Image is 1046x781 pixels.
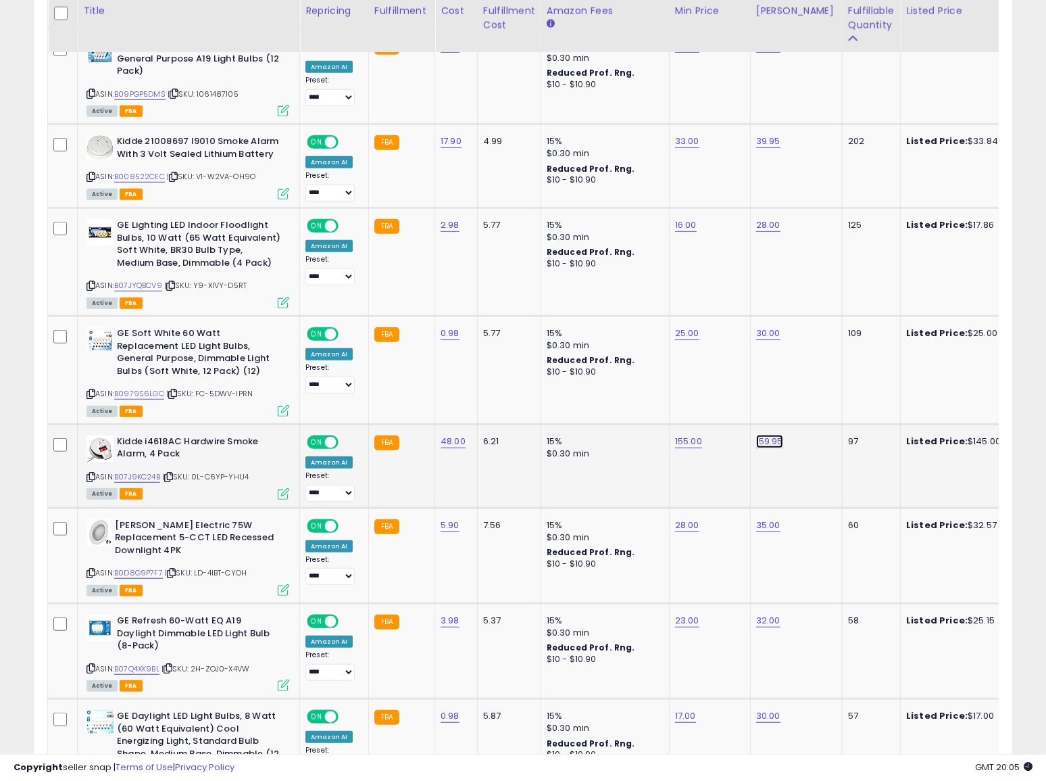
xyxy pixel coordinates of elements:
[547,231,659,243] div: $0.30 min
[308,220,325,232] span: ON
[675,435,702,448] a: 155.00
[547,710,659,722] div: 15%
[483,327,530,339] div: 5.77
[756,327,780,340] a: 30.00
[305,540,353,552] div: Amazon AI
[756,435,783,448] a: 159.95
[547,147,659,160] div: $0.30 min
[756,218,780,232] a: 28.00
[86,435,114,463] img: 41ckxsOon5L._SL40_.jpg
[120,189,143,200] span: FBA
[756,614,780,628] a: 32.00
[906,327,968,339] b: Listed Price:
[164,280,247,291] span: | SKU: Y9-XIVY-D5RT
[14,761,234,774] div: seller snap | |
[441,327,459,340] a: 0.98
[848,4,895,32] div: Fulfillable Quantity
[547,531,659,544] div: $0.30 min
[175,761,234,774] a: Privacy Policy
[116,761,173,774] a: Terms of Use
[120,105,143,117] span: FBA
[848,327,890,339] div: 109
[86,135,114,160] img: 416FnmrHmvL._SL40_.jpg
[547,448,659,460] div: $0.30 min
[675,218,697,232] a: 16.00
[547,174,659,186] div: $10 - $10.90
[441,435,466,448] a: 48.00
[86,435,289,498] div: ASIN:
[308,711,325,723] span: ON
[441,4,472,18] div: Cost
[374,4,429,18] div: Fulfillment
[337,436,358,448] span: OFF
[906,218,968,231] b: Listed Price:
[547,654,659,665] div: $10 - $10.90
[374,435,399,450] small: FBA
[115,519,279,561] b: [PERSON_NAME] Electric 75W Replacement 5-CCT LED Recessed Downlight 4PK
[305,471,358,502] div: Preset:
[114,567,163,579] a: B0D8G9P7F7
[120,488,143,500] span: FBA
[86,327,114,352] img: 414ZsicK27L._SL40_.jpg
[86,219,289,307] div: ASIN:
[547,519,659,531] div: 15%
[547,354,635,366] b: Reduced Prof. Rng.
[483,435,530,448] div: 6.21
[305,363,358,394] div: Preset:
[337,329,358,340] span: OFF
[86,40,289,115] div: ASIN:
[975,761,1032,774] span: 2025-10-8 20:05 GMT
[374,327,399,342] small: FBA
[547,163,635,174] b: Reduced Prof. Rng.
[906,710,1018,722] div: $17.00
[305,636,353,648] div: Amazon AI
[86,615,289,690] div: ASIN:
[86,406,118,417] span: All listings currently available for purchase on Amazon
[483,710,530,722] div: 5.87
[305,255,358,285] div: Preset:
[547,435,659,448] div: 15%
[308,329,325,340] span: ON
[114,388,164,400] a: B0979S6LGC
[547,738,635,749] b: Reduced Prof. Rng.
[308,436,325,448] span: ON
[675,614,699,628] a: 23.00
[441,218,459,232] a: 2.98
[675,519,699,532] a: 28.00
[906,39,968,52] b: Listed Price:
[483,135,530,147] div: 4.99
[114,663,159,675] a: B07Q4XK9BL
[547,135,659,147] div: 15%
[906,435,968,448] b: Listed Price:
[117,435,281,464] b: Kidde i4618AC Hardwire Smoke Alarm, 4 Pack
[337,220,358,232] span: OFF
[547,52,659,64] div: $0.30 min
[547,219,659,231] div: 15%
[374,519,399,534] small: FBA
[374,219,399,234] small: FBA
[114,171,165,183] a: B008522CEC
[906,135,968,147] b: Listed Price:
[117,219,281,273] b: GE Lighting LED Indoor Floodlight Bulbs, 10 Watt (65 Watt Equivalent) Soft White, BR30 Bulb Type,...
[86,585,118,596] span: All listings currently available for purchase on Amazon
[906,615,1018,627] div: $25.15
[117,40,281,81] b: GE Daylight LED 60W Equivalent General Purpose A19 Light Bulbs (12 Pack)
[547,339,659,352] div: $0.30 min
[114,280,162,291] a: B07JYQBCV9
[756,709,780,723] a: 30.00
[86,327,289,415] div: ASIN:
[547,79,659,91] div: $10 - $10.90
[906,4,1023,18] div: Listed Price
[906,435,1018,448] div: $145.00
[756,519,780,532] a: 35.00
[117,615,281,656] b: GE Refresh 60-Watt EQ A19 Daylight Dimmable LED Light Bulb (8-Pack)
[337,137,358,148] span: OFF
[86,105,118,117] span: All listings currently available for purchase on Amazon
[906,135,1018,147] div: $33.84
[441,135,462,148] a: 17.90
[86,298,118,309] span: All listings currently available for purchase on Amazon
[86,615,114,642] img: 411se4Ihh6L._SL40_.jpg
[374,615,399,630] small: FBA
[161,663,249,674] span: | SKU: 2H-ZOJ0-X4VW
[305,731,353,743] div: Amazon AI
